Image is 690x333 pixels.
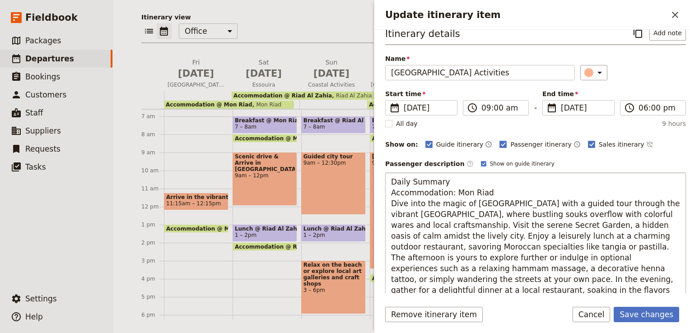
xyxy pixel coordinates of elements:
[303,117,364,124] span: Breakfast @ Riad Al Zahia
[466,160,474,167] span: ​
[301,224,366,242] div: Lunch @ Riad Al Zahia1 – 2pm
[534,102,537,116] span: -
[385,307,483,322] button: Remove itinerary item
[630,25,646,41] button: Copy itinerary item
[303,67,360,80] span: [DATE]
[303,226,364,232] span: Lunch @ Riad Al Zahia
[546,102,557,113] span: ​
[662,119,686,128] span: 9 hours
[385,27,460,41] h3: Itinerary details
[385,89,457,98] span: Start time
[141,311,164,319] div: 6 pm
[372,275,462,281] span: Accommodation @ Mon Riad
[141,293,164,301] div: 5 pm
[235,117,295,124] span: Breakfast @ Mon Riad
[624,102,635,113] span: ​
[141,149,164,156] div: 9 am
[303,153,364,160] span: Guided city tour
[25,36,61,45] span: Packages
[542,89,615,98] span: End time
[164,81,228,88] span: [GEOGRAPHIC_DATA]
[372,160,422,166] span: 9am – 3:30pm
[166,200,221,207] span: 11:15am – 12:15pm
[436,140,484,149] span: Guide itinerary
[164,193,228,210] div: Arrive in the vibrant city of [GEOGRAPHIC_DATA]11:15am – 12:15pm
[372,135,475,141] span: Accommodation @ Riad Al Zahia
[301,152,366,215] div: Guided city tour9am – 12:30pm
[164,101,294,109] div: Accommodation @ Mon RiadMon Riad
[573,307,611,322] button: Cancel
[232,92,429,100] div: Accommodation @ Riad Al ZahiaRiad Al Zahia
[561,102,609,113] span: [DATE]
[25,144,61,153] span: Requests
[481,102,523,113] input: ​
[490,160,555,167] span: Show on guide itinerary
[141,13,662,22] p: Itinerary view
[299,81,364,88] span: Coastal Activities
[303,58,360,80] h2: Sun
[141,257,164,264] div: 3 pm
[389,102,400,113] span: ​
[252,102,282,108] span: Mon Riad
[639,102,680,113] input: ​
[385,172,686,300] textarea: Daily Summary Accommodation: Mon Riad Dive into the magic of [GEOGRAPHIC_DATA] with a guided tour...
[25,126,61,135] span: Suppliers
[235,135,325,141] span: Accommodation @ Mon Riad
[235,172,295,179] span: 9am – 12pm
[303,232,325,238] span: 1 – 2pm
[141,203,164,210] div: 12 pm
[573,139,581,150] button: Time shown on passenger itinerary
[233,224,297,242] div: Lunch @ Riad Al Zahia1 – 2pm
[141,275,164,282] div: 4 pm
[370,116,434,134] div: Breakfast @ Riad Al Zahia7 – 8am
[25,162,46,171] span: Tasks
[385,65,575,80] input: Name
[385,140,418,149] div: Show on:
[467,102,478,113] span: ​
[235,232,256,238] span: 1 – 2pm
[614,307,679,322] button: Save changes
[233,152,297,206] div: Scenic drive & Arrive in [GEOGRAPHIC_DATA]9am – 12pm
[370,152,424,269] div: [GEOGRAPHIC_DATA]9am – 3:30pm
[141,131,164,138] div: 8 am
[580,65,607,80] button: ​
[233,242,297,251] div: Accommodation @ Riad Al Zahia
[141,221,164,228] div: 1 pm
[233,92,332,99] span: Accommodation @ Riad Al Zahia
[233,116,297,134] div: Breakfast @ Mon Riad7 – 8am
[235,153,295,172] span: Scenic drive & Arrive in [GEOGRAPHIC_DATA]
[232,81,296,88] span: Essouira
[164,224,228,233] div: Accommodation @ Mon Riad
[25,294,57,303] span: Settings
[164,58,232,91] button: Fri [DATE][GEOGRAPHIC_DATA]
[370,134,434,143] div: Accommodation @ Riad Al Zahia
[599,140,644,149] span: Sales itinerary
[168,67,224,80] span: [DATE]
[157,23,172,39] button: Calendar view
[25,72,60,81] span: Bookings
[235,124,256,130] span: 7 – 8am
[385,8,667,22] h2: Update itinerary item
[166,194,226,200] span: Arrive in the vibrant city of [GEOGRAPHIC_DATA]
[649,25,686,41] button: Add note
[396,119,418,128] span: All day
[235,226,295,232] span: Lunch @ Riad Al Zahia
[232,58,299,91] button: Sat [DATE]Essouira
[25,108,43,117] span: Staff
[141,167,164,174] div: 10 am
[141,113,164,120] div: 7 am
[141,185,164,192] div: 11 am
[166,226,256,231] span: Accommodation @ Mon Riad
[303,124,325,130] span: 7 – 8am
[485,139,492,150] button: Time shown on guide itinerary
[585,67,605,78] div: ​
[235,67,292,80] span: [DATE]
[372,117,432,124] span: Breakfast @ Riad Al Zahia
[299,58,367,91] button: Sun [DATE]Coastal Activities
[235,244,337,250] span: Accommodation @ Riad Al Zahia
[25,90,66,99] span: Customers
[168,58,224,80] h2: Fri
[303,287,364,293] span: 3 – 6pm
[141,239,164,246] div: 2 pm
